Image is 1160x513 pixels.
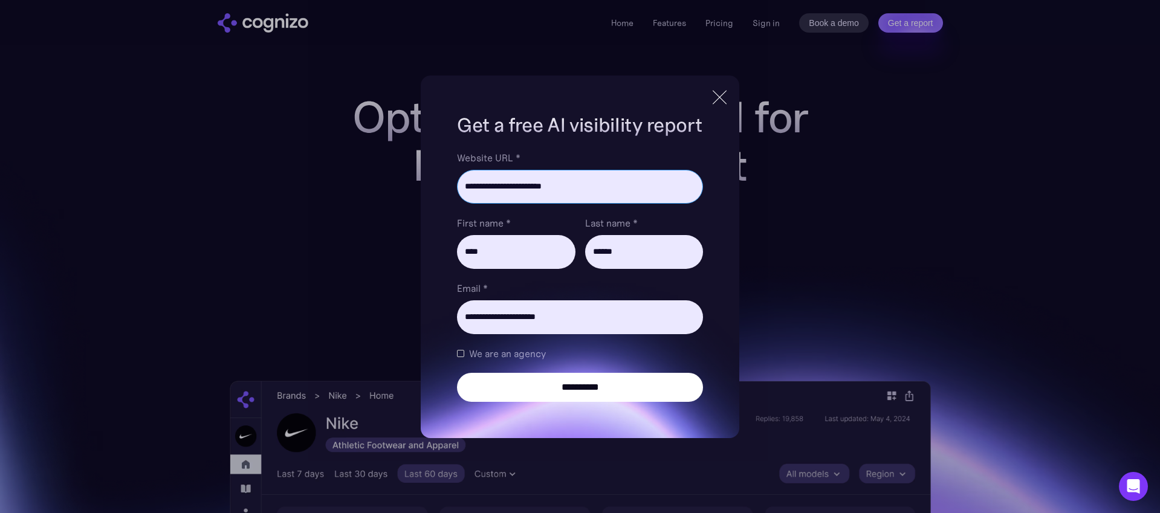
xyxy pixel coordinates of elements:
h1: Get a free AI visibility report [457,112,702,138]
label: Website URL * [457,150,702,165]
label: Email * [457,281,702,295]
form: Brand Report Form [457,150,702,402]
label: First name * [457,216,575,230]
span: We are an agency [469,346,546,361]
div: Open Intercom Messenger [1119,472,1148,501]
label: Last name * [585,216,703,230]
